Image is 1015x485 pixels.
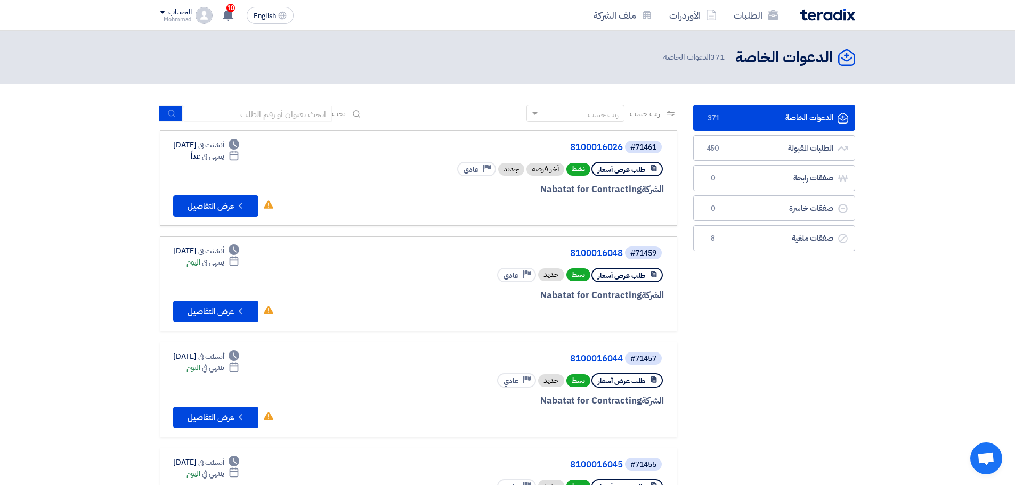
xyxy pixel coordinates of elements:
[598,376,645,386] span: طلب عرض أسعار
[202,362,224,373] span: ينتهي في
[526,163,564,176] div: أخر فرصة
[642,394,664,407] span: الشركة
[693,135,855,161] a: الطلبات المقبولة450
[710,51,725,63] span: 371
[566,374,590,387] span: نشط
[693,225,855,251] a: صفقات ملغية8
[538,268,564,281] div: جديد
[186,468,239,479] div: اليوم
[630,108,660,119] span: رتب حسب
[186,257,239,268] div: اليوم
[566,268,590,281] span: نشط
[160,17,191,22] div: Mohmmad
[410,460,623,470] a: 8100016045
[630,144,656,151] div: #71461
[642,183,664,196] span: الشركة
[588,109,619,120] div: رتب حسب
[630,250,656,257] div: #71459
[202,151,224,162] span: ينتهي في
[410,354,623,364] a: 8100016044
[408,394,664,408] div: Nabatat for Contracting
[800,9,855,21] img: Teradix logo
[226,4,235,12] span: 10
[585,3,661,28] a: ملف الشركة
[173,407,258,428] button: عرض التفاصيل
[408,183,664,196] div: Nabatat for Contracting
[661,3,725,28] a: الأوردرات
[202,468,224,479] span: ينتهي في
[970,442,1002,474] div: دردشة مفتوحة
[725,3,787,28] a: الطلبات
[498,163,524,176] div: جديد
[630,355,656,363] div: #71457
[191,151,239,162] div: غداً
[566,163,590,176] span: نشط
[202,257,224,268] span: ينتهي في
[198,351,224,362] span: أنشئت في
[538,374,564,387] div: جديد
[198,139,224,151] span: أنشئت في
[707,233,719,244] span: 8
[598,165,645,175] span: طلب عرض أسعار
[504,376,518,386] span: عادي
[186,362,239,373] div: اليوم
[693,105,855,131] a: الدعوات الخاصة371
[642,289,664,302] span: الشركة
[693,165,855,191] a: صفقات رابحة0
[173,195,258,217] button: عرض التفاصيل
[247,7,294,24] button: English
[173,351,239,362] div: [DATE]
[410,249,623,258] a: 8100016048
[663,51,727,63] span: الدعوات الخاصة
[198,245,224,257] span: أنشئت في
[504,270,518,281] span: عادي
[707,143,719,154] span: 450
[693,195,855,221] a: صفقات خاسرة0
[173,245,239,257] div: [DATE]
[735,47,833,68] h2: الدعوات الخاصة
[173,457,239,468] div: [DATE]
[198,457,224,468] span: أنشئت في
[707,203,719,214] span: 0
[173,139,239,151] div: [DATE]
[598,270,645,281] span: طلب عرض أسعار
[173,301,258,322] button: عرض التفاصيل
[464,165,478,175] span: عادي
[408,289,664,302] div: Nabatat for Contracting
[707,173,719,184] span: 0
[410,143,623,152] a: 8100016026
[168,8,191,17] div: الحساب
[707,113,719,124] span: 371
[196,7,213,24] img: profile_test.png
[254,12,276,20] span: English
[183,106,332,122] input: ابحث بعنوان أو رقم الطلب
[332,108,346,119] span: بحث
[630,461,656,468] div: #71455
